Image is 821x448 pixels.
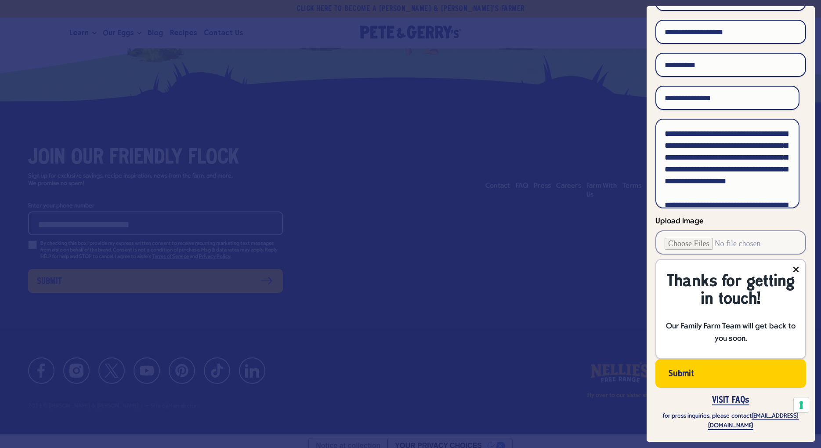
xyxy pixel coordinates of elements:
button: Submit [655,359,806,388]
button: Your consent preferences for tracking technologies [794,397,809,412]
p: for press inquiries, please contact [655,412,806,431]
a: VISIT FAQs [712,396,749,405]
span: Submit [669,371,694,377]
h5: Thanks for getting in touch! [665,273,796,308]
a: [EMAIL_ADDRESS][DOMAIN_NAME] [708,413,798,430]
p: Our Family Farm Team will get back to you soon. [665,321,796,345]
span: Upload Image [655,217,704,226]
